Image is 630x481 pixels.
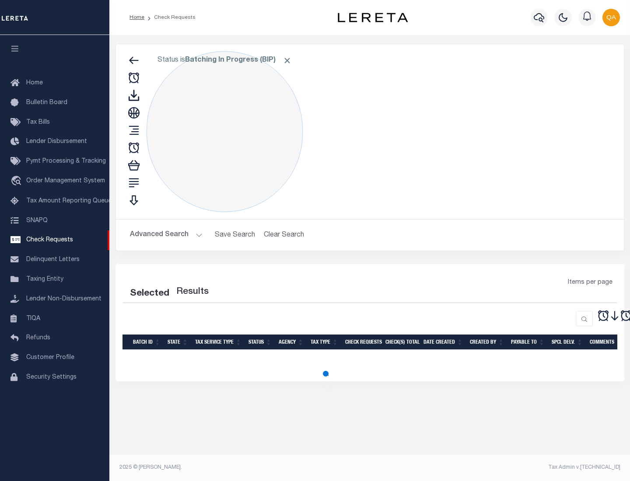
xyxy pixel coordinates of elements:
[26,217,48,223] span: SNAPQ
[129,15,144,20] a: Home
[376,464,620,471] div: Tax Admin v.[TECHNICAL_ID]
[26,335,50,341] span: Refunds
[245,335,275,350] th: Status
[210,227,260,244] button: Save Search
[192,335,245,350] th: Tax Service Type
[26,276,63,282] span: Taxing Entity
[26,139,87,145] span: Lender Disbursement
[568,278,612,288] span: Items per page
[130,287,169,301] div: Selected
[129,335,164,350] th: Batch Id
[26,315,40,321] span: TIQA
[144,14,196,21] li: Check Requests
[26,198,112,204] span: Tax Amount Reporting Queue
[275,335,307,350] th: Agency
[130,227,203,244] button: Advanced Search
[586,335,626,350] th: Comments
[602,9,620,26] img: svg+xml;base64,PHN2ZyB4bWxucz0iaHR0cDovL3d3dy53My5vcmcvMjAwMC9zdmciIHBvaW50ZXItZXZlbnRzPSJub25lIi...
[420,335,466,350] th: Date Created
[26,374,77,380] span: Security Settings
[307,335,342,350] th: Tax Type
[26,296,101,302] span: Lender Non-Disbursement
[342,335,382,350] th: Check Requests
[260,227,308,244] button: Clear Search
[466,335,507,350] th: Created By
[147,51,303,212] div: Click to Edit
[26,80,43,86] span: Home
[26,355,74,361] span: Customer Profile
[164,335,192,350] th: State
[338,13,408,22] img: logo-dark.svg
[176,285,209,299] label: Results
[548,335,586,350] th: Spcl Delv.
[10,176,24,187] i: travel_explore
[382,335,420,350] th: Check(s) Total
[507,335,548,350] th: Payable To
[185,57,292,64] b: Batching In Progress (BIP)
[26,158,106,164] span: Pymt Processing & Tracking
[26,237,73,243] span: Check Requests
[283,56,292,65] span: Click to Remove
[26,257,80,263] span: Delinquent Letters
[26,178,105,184] span: Order Management System
[113,464,370,471] div: 2025 © [PERSON_NAME].
[26,100,67,106] span: Bulletin Board
[26,119,50,125] span: Tax Bills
